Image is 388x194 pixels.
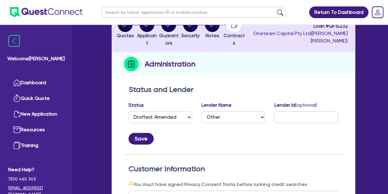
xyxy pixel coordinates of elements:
[129,180,133,185] span: warning
[159,33,179,46] span: Guarantors
[247,22,348,30] span: Loan # QF15232
[129,180,338,188] div: You must have signed Privacy Consent forms before running credit searches
[13,126,21,133] img: resources
[201,101,231,109] label: Lender Name
[370,4,386,20] a: Dropdown toggle
[181,33,200,38] span: Security
[129,85,338,94] h2: Status and Lender
[8,122,64,138] a: Resources
[129,101,144,109] label: Status
[10,7,83,17] img: quest-connect-logo-blue
[8,35,20,47] img: icon-menu-close
[117,33,134,38] span: Quotes
[206,33,219,38] span: Notes
[309,6,368,18] a: Return To Dashboard
[8,176,64,182] span: 1300 465 363
[13,110,21,118] img: new-application
[7,55,65,62] span: Welcome [PERSON_NAME]
[253,30,348,44] span: Oneteam Capital Pty Ltd ( [PERSON_NAME] [PERSON_NAME] )
[116,17,134,40] button: Quotes
[295,102,317,108] span: (optional)
[8,138,64,153] a: Training
[181,17,200,40] button: Security
[274,101,317,109] label: Lender Id
[8,166,64,173] span: Need Help?
[205,17,220,40] button: Notes
[124,57,139,71] img: step-icon
[8,75,64,91] a: Dashboard
[137,33,157,46] span: Applicant
[13,95,21,102] img: quick-quote
[8,106,64,122] a: New Application
[145,58,195,69] h2: Administration
[223,17,245,47] button: Contracts
[13,142,21,149] img: training
[158,17,180,47] button: Guarantors
[129,164,338,173] h2: Customer Information
[102,7,286,18] input: Search by name, application ID or mobile number...
[8,91,64,106] a: Quick Quote
[129,133,154,145] button: Save
[224,33,245,46] span: Contracts
[136,17,158,47] button: Applicant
